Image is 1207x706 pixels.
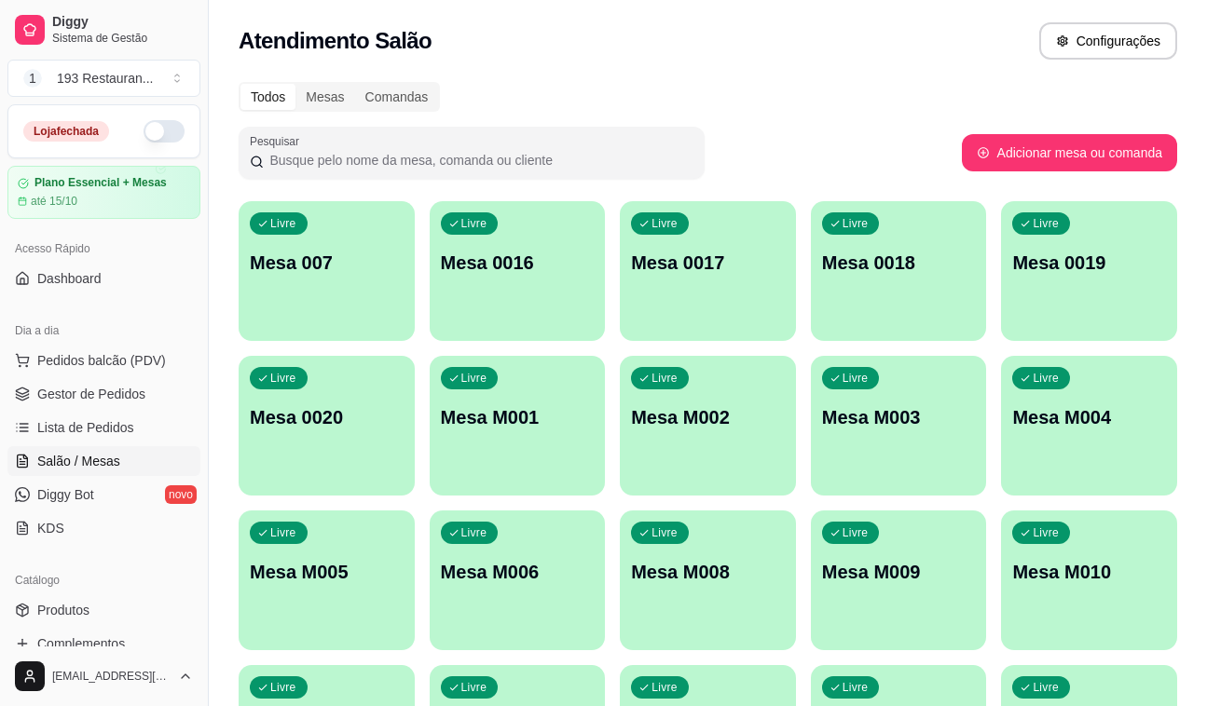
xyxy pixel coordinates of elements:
div: Comandas [355,84,439,110]
button: LivreMesa M009 [811,510,987,650]
button: Pedidos balcão (PDV) [7,346,200,375]
span: Salão / Mesas [37,452,120,470]
button: LivreMesa M003 [811,356,987,496]
button: Select a team [7,60,200,97]
p: Mesa M010 [1012,559,1166,585]
span: [EMAIL_ADDRESS][DOMAIN_NAME] [52,669,171,684]
p: Livre [1033,525,1059,540]
span: Diggy [52,14,193,31]
p: Mesa M009 [822,559,976,585]
p: Livre [843,525,869,540]
div: Loja fechada [23,121,109,142]
p: Mesa 0019 [1012,250,1166,276]
div: Todos [240,84,295,110]
a: Complementos [7,629,200,658]
button: LivreMesa 0020 [239,356,415,496]
p: Mesa 0018 [822,250,976,276]
p: Mesa 0020 [250,404,404,430]
a: KDS [7,513,200,543]
span: Lista de Pedidos [37,418,134,437]
p: Livre [843,680,869,695]
p: Mesa 0017 [631,250,785,276]
span: Complementos [37,634,125,653]
p: Mesa 0016 [441,250,595,276]
p: Livre [461,216,487,231]
p: Livre [843,216,869,231]
article: Plano Essencial + Mesas [34,176,167,190]
a: Salão / Mesas [7,446,200,476]
p: Livre [270,371,296,386]
p: Livre [652,371,678,386]
button: LivreMesa M004 [1001,356,1177,496]
span: Gestor de Pedidos [37,385,145,403]
span: Dashboard [37,269,102,288]
label: Pesquisar [250,133,306,149]
button: LivreMesa M002 [620,356,796,496]
a: Lista de Pedidos [7,413,200,442]
p: Livre [270,680,296,695]
button: LivreMesa 0018 [811,201,987,341]
p: Livre [461,371,487,386]
div: Catálogo [7,565,200,595]
p: Livre [1033,371,1059,386]
a: Diggy Botnovo [7,480,200,509]
p: Mesa M004 [1012,404,1166,430]
a: Gestor de Pedidos [7,379,200,409]
p: Livre [843,371,869,386]
a: Produtos [7,595,200,625]
span: Sistema de Gestão [52,31,193,46]
div: Acesso Rápido [7,234,200,264]
span: Pedidos balcão (PDV) [37,351,166,370]
button: LivreMesa M008 [620,510,796,650]
p: Livre [270,525,296,540]
p: Mesa M001 [441,404,595,430]
p: Livre [461,680,487,695]
span: Produtos [37,601,89,619]
a: Plano Essencial + Mesasaté 15/10 [7,166,200,219]
input: Pesquisar [264,151,693,170]
p: Livre [652,680,678,695]
p: Livre [1033,216,1059,231]
button: LivreMesa 0019 [1001,201,1177,341]
button: Adicionar mesa ou comanda [962,134,1177,171]
button: LivreMesa M006 [430,510,606,650]
button: LivreMesa M010 [1001,510,1177,650]
a: DiggySistema de Gestão [7,7,200,52]
button: LivreMesa 0017 [620,201,796,341]
p: Mesa M008 [631,559,785,585]
button: LivreMesa M005 [239,510,415,650]
a: Dashboard [7,264,200,293]
button: Configurações [1039,22,1177,60]
p: Mesa M002 [631,404,785,430]
div: Mesas [295,84,354,110]
p: Livre [270,216,296,231]
button: LivreMesa M001 [430,356,606,496]
button: LivreMesa 0016 [430,201,606,341]
button: LivreMesa 007 [239,201,415,341]
h2: Atendimento Salão [239,26,432,56]
p: Mesa 007 [250,250,404,276]
div: Dia a dia [7,316,200,346]
span: 1 [23,69,42,88]
p: Livre [461,525,487,540]
p: Livre [652,216,678,231]
span: Diggy Bot [37,485,94,504]
p: Mesa M006 [441,559,595,585]
p: Livre [652,525,678,540]
p: Livre [1033,680,1059,695]
span: KDS [37,519,64,537]
p: Mesa M003 [822,404,976,430]
article: até 15/10 [31,194,77,209]
button: [EMAIL_ADDRESS][DOMAIN_NAME] [7,654,200,699]
button: Alterar Status [144,120,185,143]
p: Mesa M005 [250,559,404,585]
div: 193 Restauran ... [57,69,154,88]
